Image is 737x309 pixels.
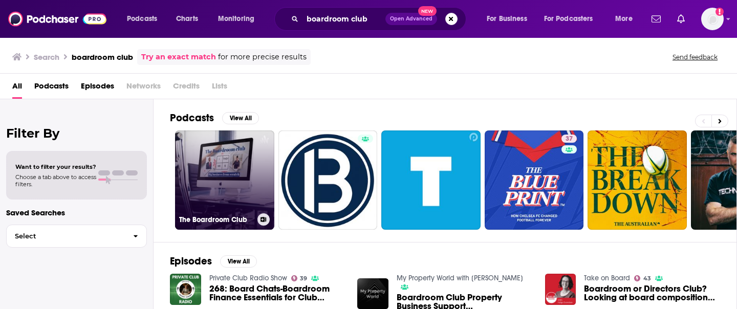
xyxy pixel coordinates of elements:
a: Show notifications dropdown [673,10,689,28]
h2: Episodes [170,255,212,268]
button: Send feedback [669,53,721,61]
span: Open Advanced [390,16,432,21]
button: open menu [480,11,540,27]
a: The Boardroom Club [175,130,274,230]
span: For Business [487,12,527,26]
a: Private Club Radio Show [209,274,287,282]
a: Show notifications dropdown [647,10,665,28]
h3: Search [34,52,59,62]
h3: boardroom club [72,52,133,62]
span: Charts [176,12,198,26]
button: Select [6,225,147,248]
span: for more precise results [218,51,307,63]
img: 268: Board Chats-Boardroom Finance Essentials for Club Stability [170,274,201,305]
a: PodcastsView All [170,112,259,124]
a: 37 [485,130,584,230]
span: More [615,12,633,26]
span: New [418,6,437,16]
img: Podchaser - Follow, Share and Rate Podcasts [8,9,106,29]
a: Take on Board [584,274,630,282]
button: Show profile menu [701,8,724,30]
a: Charts [169,11,204,27]
a: 39 [291,275,308,281]
button: Open AdvancedNew [385,13,437,25]
svg: Add a profile image [716,8,724,16]
a: EpisodesView All [170,255,257,268]
span: Boardroom or Directors Club? Looking at board composition with [PERSON_NAME] [584,284,720,302]
img: Boardroom or Directors Club? Looking at board composition with Jessica Wallace [545,274,576,305]
span: 43 [643,276,651,281]
p: Saved Searches [6,208,147,217]
a: Boardroom or Directors Club? Looking at board composition with Jessica Wallace [584,284,720,302]
span: Networks [126,78,161,99]
span: Want to filter your results? [15,163,96,170]
span: Monitoring [218,12,254,26]
a: My Property World with WILL MALLARD [397,274,523,282]
span: Logged in as cmand-c [701,8,724,30]
h3: The Boardroom Club [179,215,253,224]
button: open menu [211,11,268,27]
span: For Podcasters [544,12,593,26]
a: All [12,78,22,99]
span: Podcasts [127,12,157,26]
button: View All [222,112,259,124]
a: Try an exact match [141,51,216,63]
span: Choose a tab above to access filters. [15,173,96,188]
img: User Profile [701,8,724,30]
input: Search podcasts, credits, & more... [302,11,385,27]
button: open menu [537,11,608,27]
button: open menu [120,11,170,27]
span: 37 [566,134,573,144]
a: 268: Board Chats-Boardroom Finance Essentials for Club Stability [209,284,345,302]
h2: Filter By [6,126,147,141]
button: View All [220,255,257,268]
a: 43 [634,275,651,281]
a: 37 [561,135,577,143]
span: Select [7,233,125,239]
a: Episodes [81,78,114,99]
h2: Podcasts [170,112,214,124]
button: open menu [608,11,645,27]
span: Credits [173,78,200,99]
div: Search podcasts, credits, & more... [284,7,476,31]
span: Lists [212,78,227,99]
a: Podcasts [34,78,69,99]
span: 39 [300,276,307,281]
